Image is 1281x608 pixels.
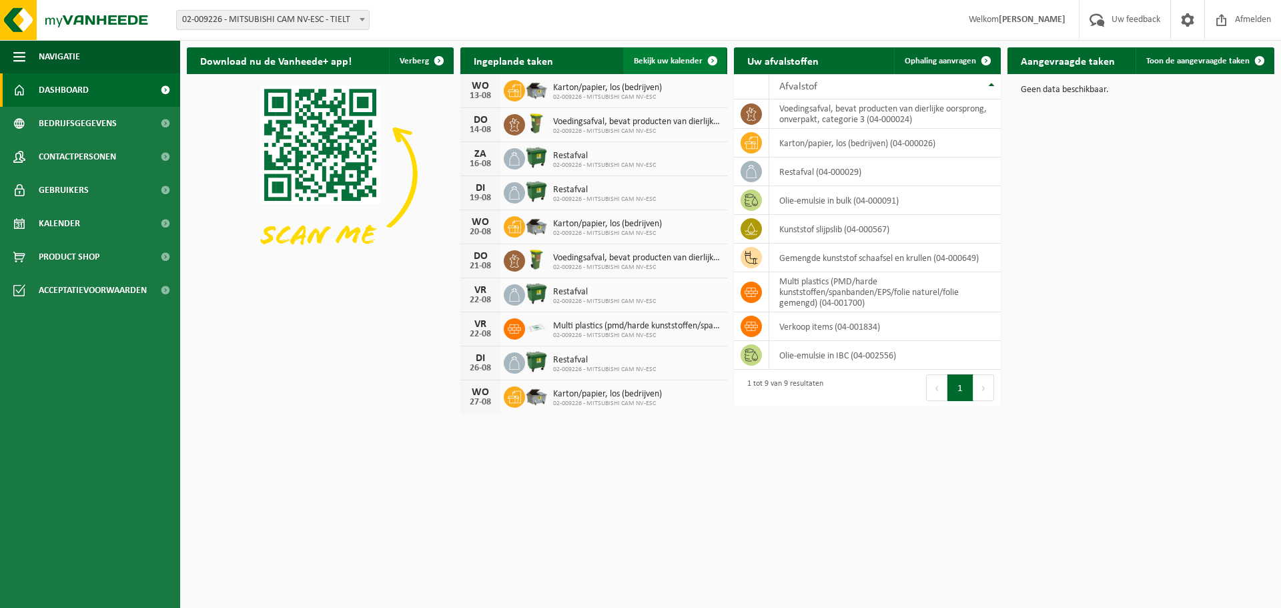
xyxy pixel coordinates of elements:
span: Bedrijfsgegevens [39,107,117,140]
div: 27-08 [467,398,494,407]
img: Download de VHEPlus App [187,74,454,274]
span: Restafval [553,355,656,366]
span: 02-009226 - MITSUBISHI CAM NV-ESC - TIELT [177,11,369,29]
img: WB-1100-HPE-GN-01 [525,146,548,169]
td: karton/papier, los (bedrijven) (04-000026) [769,129,1001,158]
p: Geen data beschikbaar. [1021,85,1261,95]
div: 14-08 [467,125,494,135]
span: Toon de aangevraagde taken [1146,57,1250,65]
img: WB-1100-HPE-GN-01 [525,350,548,373]
span: Acceptatievoorwaarden [39,274,147,307]
a: Ophaling aanvragen [894,47,999,74]
span: Contactpersonen [39,140,116,174]
img: WB-5000-GAL-GY-01 [525,384,548,407]
span: Dashboard [39,73,89,107]
span: 02-009226 - MITSUBISHI CAM NV-ESC [553,230,662,238]
button: Previous [926,374,947,401]
td: voedingsafval, bevat producten van dierlijke oorsprong, onverpakt, categorie 3 (04-000024) [769,99,1001,129]
div: 21-08 [467,262,494,271]
button: 1 [947,374,973,401]
span: 02-009226 - MITSUBISHI CAM NV-ESC [553,332,721,340]
span: Afvalstof [779,81,817,92]
span: 02-009226 - MITSUBISHI CAM NV-ESC [553,264,721,272]
h2: Uw afvalstoffen [734,47,832,73]
button: Verberg [389,47,452,74]
span: Restafval [553,151,656,162]
span: 02-009226 - MITSUBISHI CAM NV-ESC [553,162,656,170]
span: Voedingsafval, bevat producten van dierlijke oorsprong, onverpakt, categorie 3 [553,253,721,264]
img: WB-1100-HPE-GN-01 [525,180,548,203]
div: WO [467,217,494,228]
div: WO [467,387,494,398]
a: Bekijk uw kalender [623,47,726,74]
span: Ophaling aanvragen [905,57,976,65]
span: Navigatie [39,40,80,73]
img: LP-SK-00500-LPE-16 [525,316,548,339]
a: Toon de aangevraagde taken [1136,47,1273,74]
div: DO [467,115,494,125]
div: DI [467,353,494,364]
span: Voedingsafval, bevat producten van dierlijke oorsprong, onverpakt, categorie 3 [553,117,721,127]
td: gemengde kunststof schaafsel en krullen (04-000649) [769,244,1001,272]
span: 02-009226 - MITSUBISHI CAM NV-ESC [553,298,656,306]
div: ZA [467,149,494,160]
img: WB-0060-HPE-GN-50 [525,112,548,135]
div: 22-08 [467,296,494,305]
span: Karton/papier, los (bedrijven) [553,219,662,230]
div: 16-08 [467,160,494,169]
div: DI [467,183,494,194]
td: restafval (04-000029) [769,158,1001,186]
span: Gebruikers [39,174,89,207]
span: 02-009226 - MITSUBISHI CAM NV-ESC [553,93,662,101]
button: Next [973,374,994,401]
div: WO [467,81,494,91]
td: olie-emulsie in bulk (04-000091) [769,186,1001,215]
div: DO [467,251,494,262]
span: Kalender [39,207,80,240]
h2: Download nu de Vanheede+ app! [187,47,365,73]
div: 20-08 [467,228,494,237]
span: 02-009226 - MITSUBISHI CAM NV-ESC [553,127,721,135]
div: 19-08 [467,194,494,203]
span: Bekijk uw kalender [634,57,703,65]
div: VR [467,285,494,296]
span: Multi plastics (pmd/harde kunststoffen/spanbanden/eps/folie naturel/folie gemeng... [553,321,721,332]
span: Restafval [553,185,656,196]
span: 02-009226 - MITSUBISHI CAM NV-ESC [553,400,662,408]
span: Product Shop [39,240,99,274]
img: WB-1100-HPE-GN-01 [525,282,548,305]
span: 02-009226 - MITSUBISHI CAM NV-ESC [553,366,656,374]
h2: Aangevraagde taken [1007,47,1128,73]
div: VR [467,319,494,330]
div: 22-08 [467,330,494,339]
span: Restafval [553,287,656,298]
td: verkoop items (04-001834) [769,312,1001,341]
span: Karton/papier, los (bedrijven) [553,389,662,400]
h2: Ingeplande taken [460,47,566,73]
strong: [PERSON_NAME] [999,15,1065,25]
span: 02-009226 - MITSUBISHI CAM NV-ESC [553,196,656,204]
div: 13-08 [467,91,494,101]
td: kunststof slijpslib (04-000567) [769,215,1001,244]
td: multi plastics (PMD/harde kunststoffen/spanbanden/EPS/folie naturel/folie gemengd) (04-001700) [769,272,1001,312]
img: WB-5000-GAL-GY-01 [525,78,548,101]
span: 02-009226 - MITSUBISHI CAM NV-ESC - TIELT [176,10,370,30]
span: Karton/papier, los (bedrijven) [553,83,662,93]
span: Verberg [400,57,429,65]
div: 1 tot 9 van 9 resultaten [741,373,823,402]
td: olie-emulsie in IBC (04-002556) [769,341,1001,370]
div: 26-08 [467,364,494,373]
img: WB-5000-GAL-GY-01 [525,214,548,237]
img: WB-0060-HPE-GN-50 [525,248,548,271]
